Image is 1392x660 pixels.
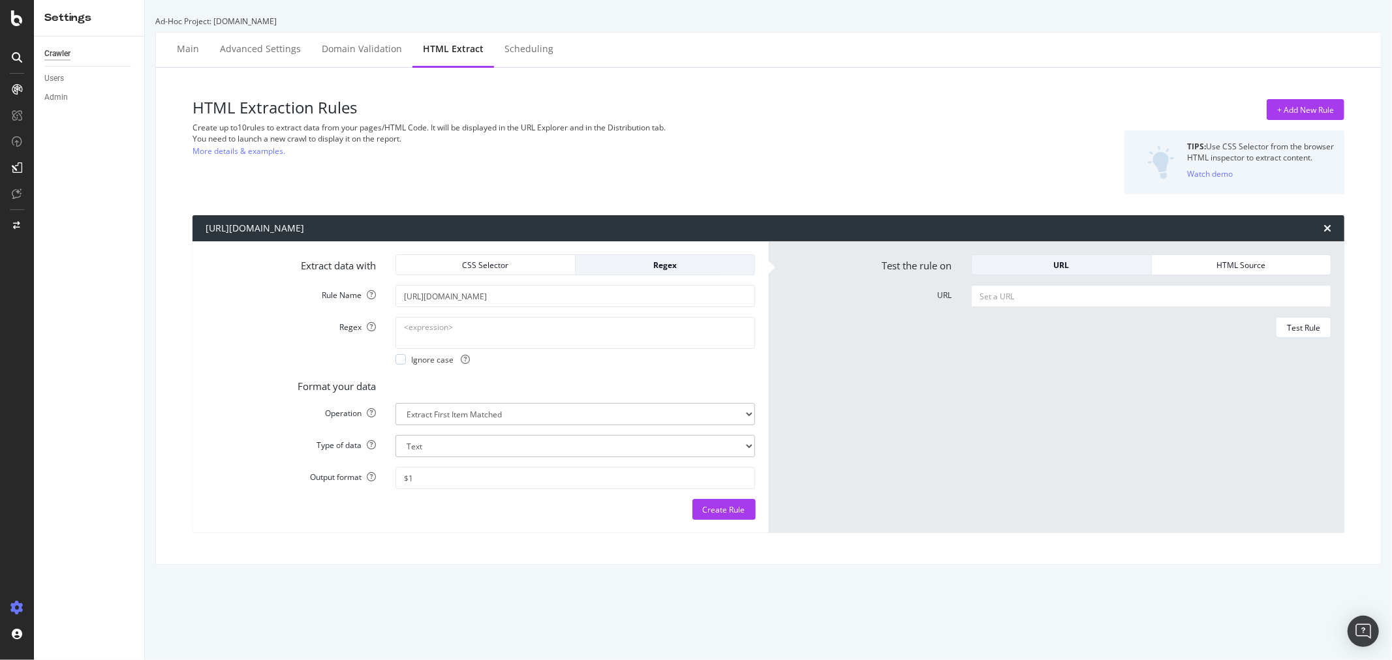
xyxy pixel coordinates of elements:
[1187,141,1334,152] div: Use CSS Selector from the browser
[44,72,135,85] a: Users
[1187,168,1233,179] div: Watch demo
[772,285,962,301] label: URL
[1276,317,1331,338] button: Test Rule
[971,254,1151,275] button: URL
[44,47,70,61] div: Crawler
[1187,141,1206,152] strong: TIPS:
[196,467,386,483] label: Output format
[196,403,386,419] label: Operation
[206,222,304,235] div: [URL][DOMAIN_NAME]
[193,122,953,133] div: Create up to 10 rules to extract data from your pages/HTML Code. It will be displayed in the URL ...
[196,435,386,451] label: Type of data
[1287,322,1320,333] div: Test Rule
[44,47,135,61] a: Crawler
[504,42,553,55] div: Scheduling
[1323,223,1331,233] div: times
[703,504,745,515] div: Create Rule
[1187,163,1233,184] button: Watch demo
[193,144,285,158] a: More details & examples.
[196,254,386,273] label: Extract data with
[44,10,134,25] div: Settings
[423,42,484,55] div: HTML Extract
[576,254,755,275] button: Regex
[982,260,1140,271] div: URL
[692,499,756,520] button: Create Rule
[1187,152,1334,163] div: HTML inspector to extract content.
[971,285,1331,307] input: Set a URL
[1348,616,1379,647] div: Open Intercom Messenger
[395,254,576,275] button: CSS Selector
[44,91,135,104] a: Admin
[395,285,756,307] input: Provide a name
[44,91,68,104] div: Admin
[1267,99,1344,120] button: + Add New Rule
[1162,260,1320,271] div: HTML Source
[44,72,64,85] div: Users
[407,260,565,271] div: CSS Selector
[196,317,386,333] label: Regex
[411,354,470,365] span: Ignore case
[193,99,953,116] h3: HTML Extraction Rules
[177,42,199,55] div: Main
[220,42,301,55] div: Advanced Settings
[395,467,756,489] input: $1
[772,254,962,273] label: Test the rule on
[196,375,386,393] label: Format your data
[196,285,386,301] label: Rule Name
[322,42,402,55] div: Domain Validation
[586,260,744,271] div: Regex
[193,133,953,144] div: You need to launch a new crawl to display it on the report.
[1152,254,1331,275] button: HTML Source
[1147,145,1175,179] img: DZQOUYU0WpgAAAAASUVORK5CYII=
[155,16,1382,27] div: Ad-Hoc Project: [DOMAIN_NAME]
[1277,104,1334,115] div: + Add New Rule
